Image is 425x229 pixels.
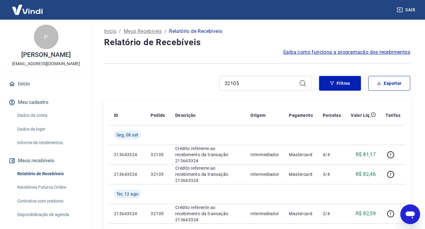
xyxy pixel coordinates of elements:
[164,28,167,35] p: /
[356,210,376,217] p: R$ 82,59
[323,171,341,177] p: 3/4
[34,25,59,49] div: P
[250,171,279,177] p: Intermediador
[250,112,265,118] p: Origem
[15,136,85,149] a: Informe de rendimentos
[116,191,138,197] span: Ter, 12 ago
[356,171,376,178] p: R$ 82,46
[15,181,85,194] a: Recebíveis Futuros Online
[151,152,165,158] p: 32105
[175,145,241,164] p: Crédito referente ao recebimento da transação 213643324
[119,28,121,35] p: /
[114,152,141,158] p: 213643324
[175,112,196,118] p: Descrição
[351,112,371,118] p: Valor Líq.
[175,165,241,184] p: Crédito referente ao recebimento da transação 213643324
[15,208,85,221] a: Disponibilização de agenda
[114,112,118,118] p: ID
[319,76,361,91] button: Filtros
[114,171,141,177] p: 213643324
[169,28,222,35] p: Relatório de Recebíveis
[15,109,85,122] a: Dados da conta
[323,112,341,118] p: Parcelas
[116,132,138,138] span: Seg, 08 set
[175,204,241,223] p: Crédito referente ao recebimento da transação 213643324
[386,112,400,118] p: Tarifas
[12,61,80,67] p: [EMAIL_ADDRESS][DOMAIN_NAME]
[250,211,279,217] p: Intermediador
[7,77,85,91] a: Início
[323,152,341,158] p: 4/4
[104,36,410,49] h4: Relatório de Recebíveis
[15,168,85,180] a: Relatório de Recebíveis
[368,76,410,91] button: Exportar
[323,211,341,217] p: 2/4
[124,28,162,35] a: Meus Recebíveis
[114,211,141,217] p: 213643324
[356,151,376,158] p: R$ 81,17
[225,79,297,88] input: Busque pelo número do pedido
[7,96,85,109] button: Meu cadastro
[104,28,116,35] a: Início
[289,211,313,217] p: Mastercard
[15,195,85,207] a: Contratos com credores
[7,0,47,19] img: Vindi
[289,112,313,118] p: Pagamento
[7,154,85,168] button: Meus recebíveis
[151,171,165,177] p: 32105
[250,152,279,158] p: Intermediador
[15,123,85,136] a: Dados de login
[283,49,410,56] a: Saiba como funciona a programação dos recebimentos
[151,211,165,217] p: 32105
[289,152,313,158] p: Mastercard
[151,112,165,118] p: Pedido
[395,4,418,16] button: Sair
[21,52,71,58] p: [PERSON_NAME]
[289,171,313,177] p: Mastercard
[400,204,420,224] iframe: Botão para abrir a janela de mensagens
